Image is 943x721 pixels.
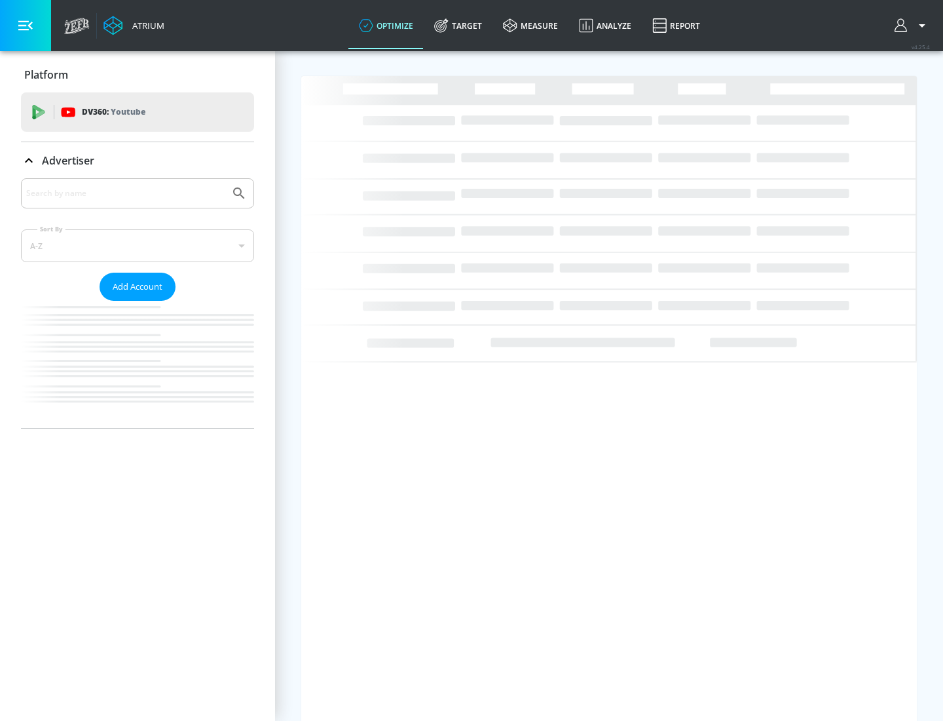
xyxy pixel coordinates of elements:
div: Atrium [127,20,164,31]
span: v 4.25.4 [912,43,930,50]
input: Search by name [26,185,225,202]
p: Platform [24,68,68,82]
label: Sort By [37,225,65,233]
a: measure [492,2,568,49]
div: Advertiser [21,142,254,179]
a: Target [424,2,492,49]
div: Platform [21,56,254,93]
button: Add Account [100,273,176,301]
p: Advertiser [42,153,94,168]
div: A-Z [21,229,254,262]
a: Report [642,2,711,49]
p: Youtube [111,105,145,119]
nav: list of Advertiser [21,301,254,428]
p: DV360: [82,105,145,119]
a: optimize [348,2,424,49]
div: Advertiser [21,178,254,428]
a: Atrium [103,16,164,35]
a: Analyze [568,2,642,49]
span: Add Account [113,279,162,294]
div: DV360: Youtube [21,92,254,132]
